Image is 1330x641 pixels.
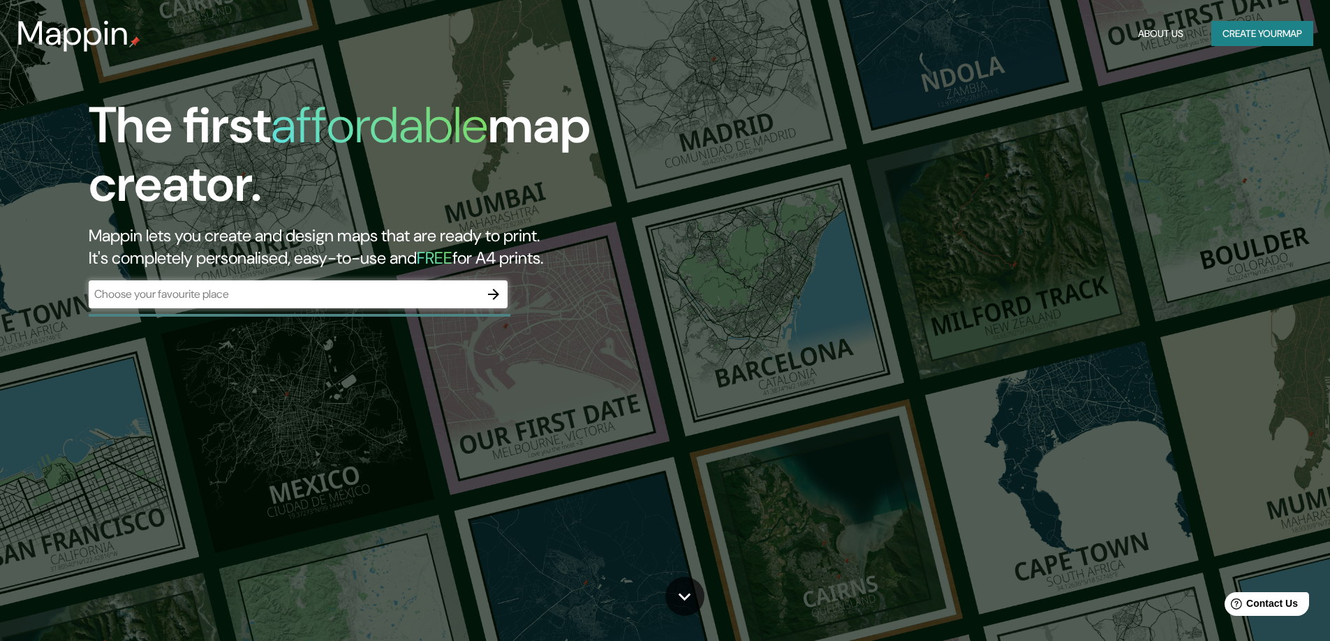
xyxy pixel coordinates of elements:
h5: FREE [417,247,452,269]
h1: affordable [271,93,488,158]
button: Create yourmap [1211,21,1313,47]
h3: Mappin [17,14,129,53]
iframe: Help widget launcher [1206,587,1315,626]
input: Choose your favourite place [89,286,480,302]
h2: Mappin lets you create and design maps that are ready to print. It's completely personalised, eas... [89,225,754,269]
button: About Us [1132,21,1189,47]
h1: The first map creator. [89,96,754,225]
img: mappin-pin [129,36,140,47]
